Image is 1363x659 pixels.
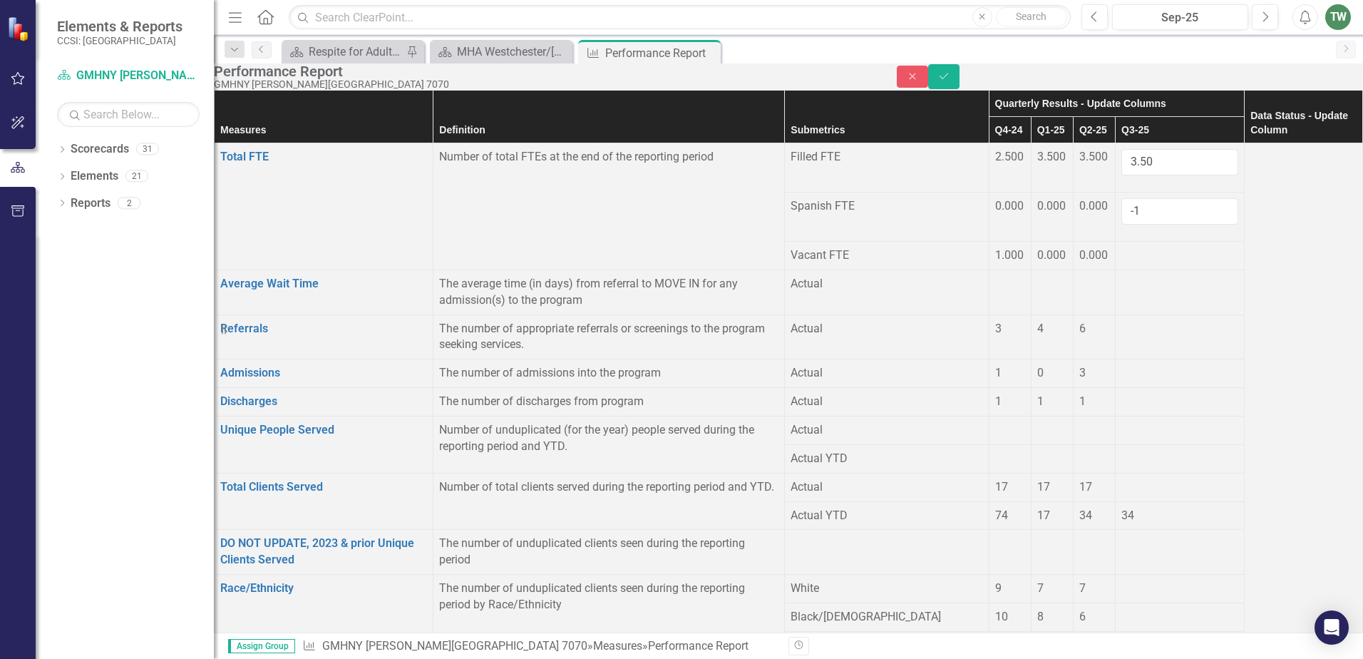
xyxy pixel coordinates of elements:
span: 0.000 [1079,248,1108,262]
div: » » [302,638,778,655]
span: 17 [995,480,1008,494]
span: 1 [1079,394,1086,408]
span: Actual [791,366,823,379]
span: Actual [791,394,823,408]
small: CCSI: [GEOGRAPHIC_DATA] [57,35,182,46]
div: Quarterly Results - Update Columns [995,96,1239,111]
span: White [791,581,819,595]
div: Submetrics [791,123,982,137]
span: Spanish FTE [791,199,855,213]
span: Actual [791,480,823,494]
span: 1 [995,366,1002,379]
button: Search [996,7,1067,27]
span: Actual [791,322,823,335]
span: 3.500 [1037,150,1066,163]
span: Search [1016,11,1046,22]
span: 6 [1079,610,1086,623]
a: DO NOT UPDATE, 2023 & prior Unique Clients Served [220,536,414,566]
div: Measures [220,123,427,137]
span: Elements & Reports [57,18,182,35]
button: Sep-25 [1112,4,1248,30]
div: Q3-25 [1121,123,1238,137]
span: 0 [1037,366,1044,379]
img: ClearPoint Strategy [7,16,32,41]
span: Actual YTD [791,451,848,465]
span: 9 [995,581,1002,595]
span: Vacant FTE [791,248,849,262]
span: 1 [995,394,1002,408]
div: Q4-24 [995,123,1025,137]
div: Definition [439,123,778,137]
span: 3 [1079,366,1086,379]
span: 1 [1037,394,1044,408]
span: 7 [1037,581,1044,595]
span: Black/[DEMOGRAPHIC_DATA] [791,610,941,623]
span: 34 [1079,509,1092,522]
span: 0.000 [1037,199,1066,213]
a: GMHNY [PERSON_NAME][GEOGRAPHIC_DATA] 7070 [322,639,587,653]
a: Total Clients Served [220,480,323,494]
div: Number of total FTEs at the end of the reporting period [439,149,778,165]
a: MHA Westchester/[PERSON_NAME][GEOGRAPHIC_DATA] Page [433,43,569,61]
span: 0.000 [1037,248,1066,262]
a: Scorecards [71,141,129,158]
a: Race/Ethnicity [220,581,294,595]
p: The number of unduplicated clients seen during the reporting period [439,536,778,568]
span: 6 [1079,322,1086,335]
a: Reports [71,195,110,212]
div: 2 [118,197,140,209]
span: Actual YTD [791,509,848,522]
div: Performance Report [648,639,749,653]
a: Discharges [220,394,277,408]
p: The number of admissions into the program [439,365,778,382]
span: 3 [995,322,1002,335]
span: 17 [1079,480,1092,494]
div: Q2-25 [1079,123,1109,137]
a: Average Wait Time [220,277,319,290]
p: Number of total clients served during the reporting period and YTD. [439,479,778,496]
span: Actual [791,277,823,290]
span: 0.000 [1079,199,1108,213]
input: Search ClearPoint... [289,5,1071,30]
div: The number of unduplicated clients seen during the reporting period by Race/Ethnicity [439,581,778,613]
a: Referrals [220,322,268,335]
span: 17 [1037,509,1050,522]
span: 3.500 [1079,150,1108,163]
a: GMHNY [PERSON_NAME][GEOGRAPHIC_DATA] 7070 [57,68,200,84]
button: TW [1325,4,1351,30]
span: 10 [995,610,1008,623]
div: Performance Report [605,44,717,62]
div: Sep-25 [1117,9,1243,26]
div: MHA Westchester/[PERSON_NAME][GEOGRAPHIC_DATA] Page [457,43,569,61]
span: Actual [791,423,823,436]
p: The average time (in days) from referral to MOVE IN for any admission(s) to the program [439,276,778,309]
span: 8 [1037,610,1044,623]
span: 7 [1079,581,1086,595]
p: The number of discharges from program [439,394,778,410]
span: 1.000 [995,248,1024,262]
a: Respite for Adults Landing Page [285,43,403,61]
input: Search Below... [57,102,200,127]
span: 0.000 [995,199,1024,213]
div: Open Intercom Messenger [1315,611,1349,645]
div: 21 [125,170,148,183]
span: 4 [1037,322,1044,335]
div: Performance Report [214,63,868,79]
span: 2.500 [995,150,1024,163]
p: Number of unduplicated (for the year) people served during the reporting period and YTD. [439,422,778,455]
a: Elements [71,168,118,185]
div: 31 [136,143,159,155]
a: Admissions [220,366,280,379]
div: Data Status - Update Column [1250,108,1357,137]
div: Q1-25 [1037,123,1067,137]
span: 17 [1037,480,1050,494]
div: GMHNY [PERSON_NAME][GEOGRAPHIC_DATA] 7070 [214,79,868,90]
div: Respite for Adults Landing Page [309,43,403,61]
span: Filled FTE [791,150,840,163]
a: Measures [593,639,642,653]
p: The number of appropriate referrals or screenings to the program seeking services. [439,321,778,354]
span: 34 [1121,509,1134,522]
span: 74 [995,509,1008,522]
span: Assign Group [228,639,295,653]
